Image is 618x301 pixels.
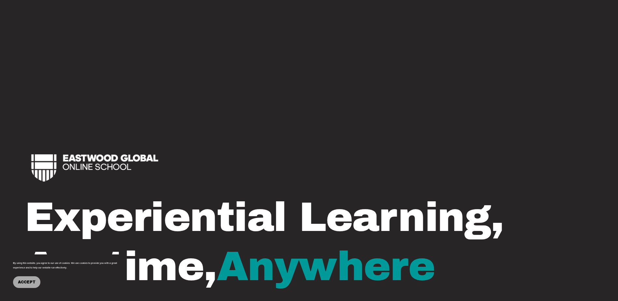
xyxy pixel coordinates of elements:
p: By using this website, you agree to our use of cookies. We use cookies to provide you with a grea... [13,261,117,270]
h1: Experiential Learning, Anytime, [25,193,593,291]
span: Accept [18,280,36,284]
span: Anywhere [217,244,435,289]
section: Cookie banner [7,254,124,294]
button: Accept [13,276,40,288]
